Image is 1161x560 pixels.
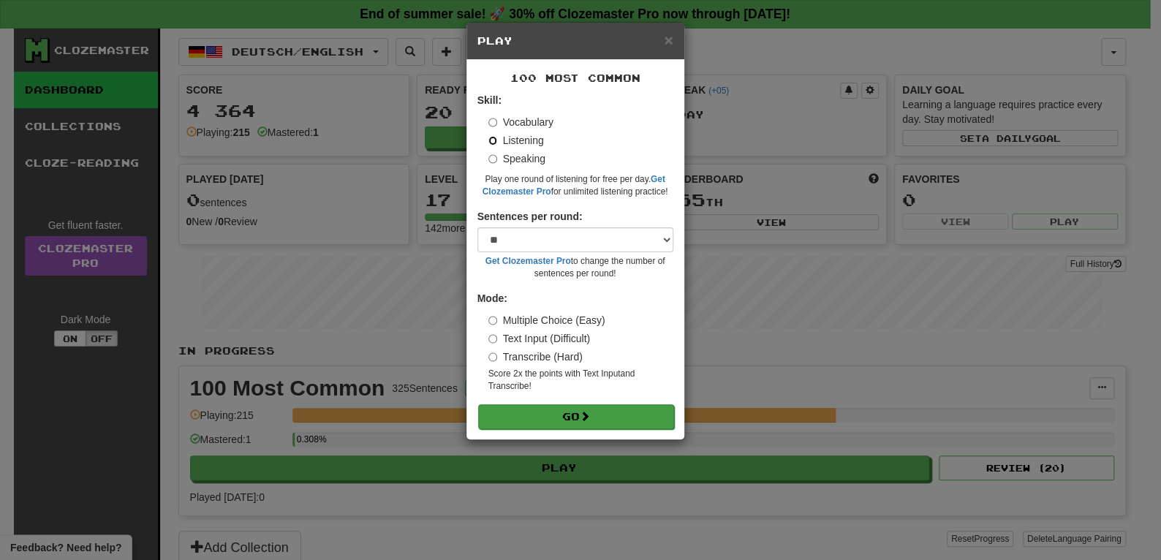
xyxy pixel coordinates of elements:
[488,331,591,346] label: Text Input (Difficult)
[488,118,498,127] input: Vocabulary
[477,34,673,48] h5: Play
[477,292,507,304] strong: Mode:
[488,154,498,164] input: Speaking
[477,94,502,106] strong: Skill:
[477,209,583,224] label: Sentences per round:
[478,404,674,429] button: Go
[488,136,498,145] input: Listening
[664,32,673,48] button: Close
[488,352,498,362] input: Transcribe (Hard)
[664,31,673,48] span: ×
[488,151,545,166] label: Speaking
[488,115,553,129] label: Vocabulary
[488,349,583,364] label: Transcribe (Hard)
[485,256,571,266] a: Get Clozemaster Pro
[488,316,498,325] input: Multiple Choice (Easy)
[488,313,605,328] label: Multiple Choice (Easy)
[510,72,640,84] span: 100 Most Common
[488,133,544,148] label: Listening
[477,173,673,198] small: Play one round of listening for free per day. for unlimited listening practice!
[488,334,498,344] input: Text Input (Difficult)
[488,368,673,393] small: Score 2x the points with Text Input and Transcribe !
[477,255,673,280] small: to change the number of sentences per round!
